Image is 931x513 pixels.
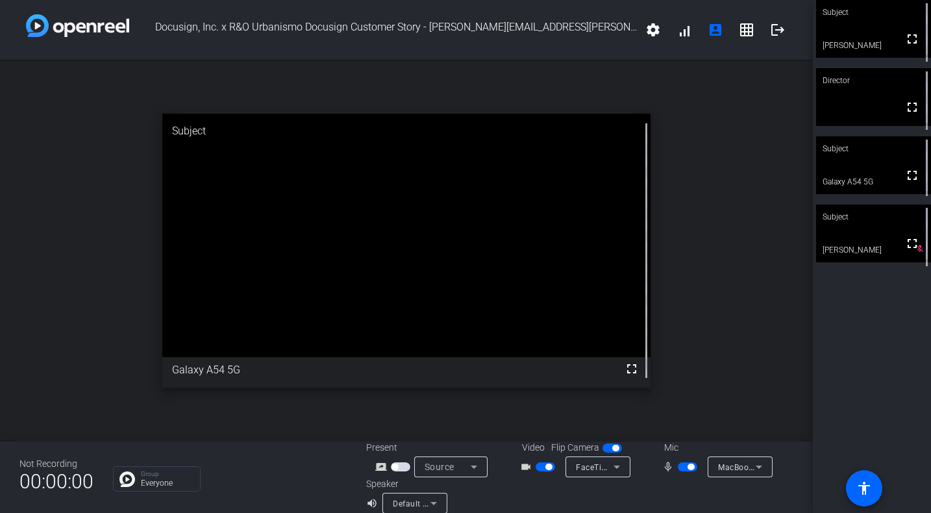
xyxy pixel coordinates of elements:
mat-icon: screen_share_outline [375,459,391,475]
span: 00:00:00 [19,466,93,497]
span: MacBook Pro Microphone (Built-in) [718,462,850,472]
mat-icon: fullscreen [904,99,920,115]
mat-icon: settings [645,22,661,38]
div: Director [816,68,931,93]
div: Speaker [366,477,444,491]
mat-icon: grid_on [739,22,754,38]
mat-icon: videocam_outline [520,459,536,475]
span: Source [425,462,454,472]
mat-icon: account_box [708,22,723,38]
div: Not Recording [19,457,93,471]
mat-icon: accessibility [856,481,872,496]
span: Default - MacBook Pro Speakers (Built-in) [393,498,549,508]
p: Everyone [141,479,193,487]
mat-icon: volume_up [366,495,382,511]
div: Mic [651,441,781,455]
span: FaceTime HD Camera (3A71:F4B5) [576,462,709,472]
div: Subject [162,114,650,149]
mat-icon: logout [770,22,786,38]
mat-icon: fullscreen [904,168,920,183]
p: Group [141,471,193,477]
div: Present [366,441,496,455]
mat-icon: fullscreen [624,361,639,377]
div: Subject [816,136,931,161]
img: white-gradient.svg [26,14,129,37]
span: Docusign, Inc. x R&O Urbanismo Docusign Customer Story - [PERSON_NAME][EMAIL_ADDRESS][PERSON_NAME... [129,14,638,45]
div: Subject [816,205,931,229]
mat-icon: fullscreen [904,236,920,251]
mat-icon: mic_none [662,459,678,475]
button: signal_cellular_alt [669,14,700,45]
span: Video [522,441,545,455]
mat-icon: fullscreen [904,31,920,47]
span: Flip Camera [551,441,599,455]
img: Chat Icon [119,471,135,487]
